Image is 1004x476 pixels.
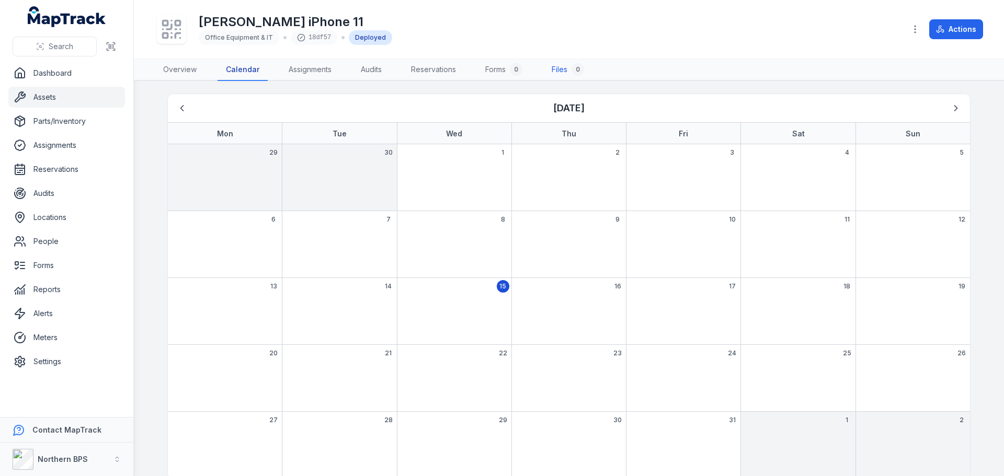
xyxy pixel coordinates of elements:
[477,59,531,81] a: Forms0
[729,416,736,424] span: 31
[501,215,505,224] span: 8
[729,282,736,291] span: 17
[843,282,850,291] span: 18
[501,148,504,157] span: 1
[8,87,125,108] a: Assets
[172,98,192,118] button: Previous
[13,37,97,56] button: Search
[845,148,849,157] span: 4
[846,416,848,424] span: 1
[8,303,125,324] a: Alerts
[572,63,584,76] div: 0
[562,129,576,138] strong: Thu
[385,282,392,291] span: 14
[959,282,965,291] span: 19
[499,349,507,357] span: 22
[269,416,278,424] span: 27
[155,59,205,81] a: Overview
[8,351,125,372] a: Settings
[8,279,125,300] a: Reports
[217,129,233,138] strong: Mon
[8,159,125,180] a: Reservations
[615,215,620,224] span: 9
[499,416,507,424] span: 29
[352,59,390,81] a: Audits
[218,59,268,81] a: Calendar
[349,30,392,45] div: Deployed
[960,148,964,157] span: 5
[8,231,125,252] a: People
[543,59,592,81] a: Files0
[906,129,920,138] strong: Sun
[270,282,277,291] span: 13
[446,129,462,138] strong: Wed
[384,148,393,157] span: 30
[510,63,522,76] div: 0
[269,349,278,357] span: 20
[613,416,622,424] span: 30
[8,63,125,84] a: Dashboard
[8,135,125,156] a: Assignments
[280,59,340,81] a: Assignments
[730,148,734,157] span: 3
[613,349,622,357] span: 23
[8,183,125,204] a: Audits
[845,215,850,224] span: 11
[8,327,125,348] a: Meters
[8,111,125,132] a: Parts/Inventory
[929,19,983,39] button: Actions
[729,215,736,224] span: 10
[959,215,965,224] span: 12
[728,349,736,357] span: 24
[960,416,964,424] span: 2
[271,215,276,224] span: 6
[386,215,391,224] span: 7
[792,129,805,138] strong: Sat
[384,416,393,424] span: 28
[49,41,73,52] span: Search
[385,349,392,357] span: 21
[199,14,392,30] h1: [PERSON_NAME] iPhone 11
[269,148,278,157] span: 29
[291,30,337,45] div: 18df57
[333,129,347,138] strong: Tue
[946,98,966,118] button: Next
[38,455,88,463] strong: Northern BPS
[957,349,966,357] span: 26
[205,33,273,41] span: Office Equipment & IT
[843,349,851,357] span: 25
[28,6,106,27] a: MapTrack
[8,255,125,276] a: Forms
[499,282,506,291] span: 15
[615,148,620,157] span: 2
[679,129,688,138] strong: Fri
[8,207,125,228] a: Locations
[614,282,621,291] span: 16
[32,425,101,434] strong: Contact MapTrack
[403,59,464,81] a: Reservations
[553,101,585,115] h3: [DATE]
